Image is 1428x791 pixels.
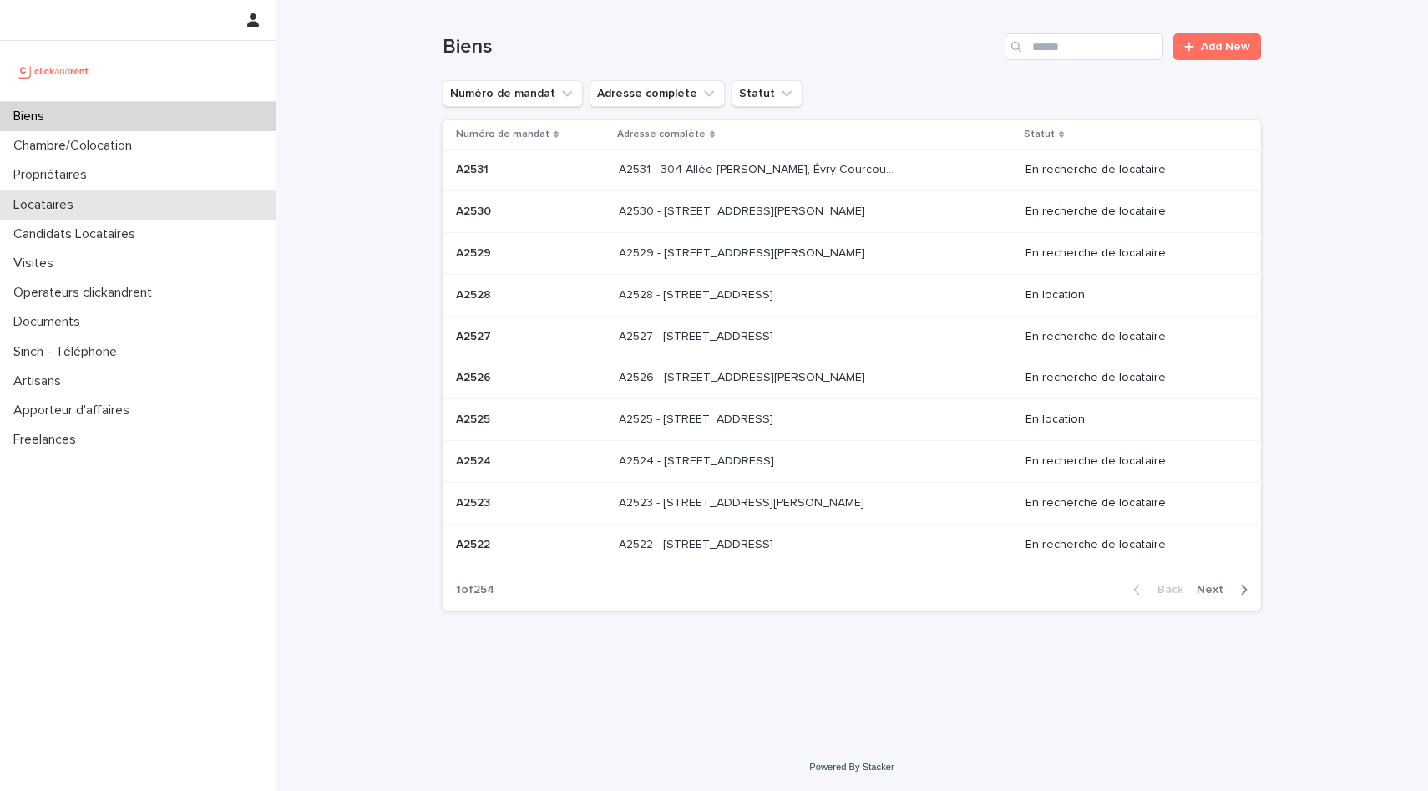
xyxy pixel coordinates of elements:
p: Apporteur d'affaires [7,403,143,418]
p: Candidats Locataires [7,226,149,242]
p: A2524 - [STREET_ADDRESS] [619,451,777,469]
button: Numéro de mandat [443,80,583,107]
p: En recherche de locataire [1025,205,1234,219]
p: A2530 [456,201,494,219]
p: A2526 - [STREET_ADDRESS][PERSON_NAME] [619,368,868,385]
p: En recherche de locataire [1025,454,1234,469]
p: A2522 [456,535,494,552]
p: Chambre/Colocation [7,138,145,154]
p: A2525 [456,409,494,427]
h1: Biens [443,35,998,59]
p: A2529 [456,243,494,261]
tr: A2526A2526 A2526 - [STREET_ADDRESS][PERSON_NAME]A2526 - [STREET_ADDRESS][PERSON_NAME] En recherch... [443,357,1261,399]
p: Freelances [7,432,89,448]
p: En recherche de locataire [1025,371,1234,385]
p: En recherche de locataire [1025,163,1234,177]
p: A2526 [456,368,494,385]
p: Biens [7,109,58,124]
button: Adresse complète [590,80,725,107]
p: A2525 - [STREET_ADDRESS] [619,409,777,427]
tr: A2527A2527 A2527 - [STREET_ADDRESS]A2527 - [STREET_ADDRESS] En recherche de locataire [443,316,1261,357]
span: Back [1147,584,1183,596]
tr: A2522A2522 A2522 - [STREET_ADDRESS]A2522 - [STREET_ADDRESS] En recherche de locataire [443,524,1261,565]
p: En recherche de locataire [1025,330,1234,344]
tr: A2524A2524 A2524 - [STREET_ADDRESS]A2524 - [STREET_ADDRESS] En recherche de locataire [443,440,1261,482]
a: Add New [1173,33,1261,60]
p: En recherche de locataire [1025,246,1234,261]
p: En location [1025,413,1234,427]
p: En location [1025,288,1234,302]
p: A2523 [456,493,494,510]
p: Adresse complète [617,125,706,144]
p: A2531 - 304 Allée Pablo Neruda, Évry-Courcouronnes 91000 [619,160,900,177]
p: A2527 [456,327,494,344]
tr: A2525A2525 A2525 - [STREET_ADDRESS]A2525 - [STREET_ADDRESS] En location [443,399,1261,441]
p: Propriétaires [7,167,100,183]
button: Back [1120,582,1190,597]
p: En recherche de locataire [1025,538,1234,552]
p: A2522 - [STREET_ADDRESS] [619,535,777,552]
tr: A2530A2530 A2530 - [STREET_ADDRESS][PERSON_NAME]A2530 - [STREET_ADDRESS][PERSON_NAME] En recherch... [443,191,1261,233]
p: Statut [1024,125,1055,144]
a: Powered By Stacker [809,762,894,772]
p: Visites [7,256,67,271]
p: A2528 [456,285,494,302]
button: Next [1190,582,1261,597]
p: A2530 - [STREET_ADDRESS][PERSON_NAME] [619,201,868,219]
p: 1 of 254 [443,570,508,611]
p: A2524 [456,451,494,469]
span: Next [1197,584,1233,596]
p: A2531 [456,160,492,177]
p: A2523 - 18 quai Alphonse Le Gallo, Boulogne-Billancourt 92100 [619,493,868,510]
tr: A2529A2529 A2529 - [STREET_ADDRESS][PERSON_NAME]A2529 - [STREET_ADDRESS][PERSON_NAME] En recherch... [443,232,1261,274]
p: Documents [7,314,94,330]
p: Operateurs clickandrent [7,285,165,301]
p: A2527 - [STREET_ADDRESS] [619,327,777,344]
p: Numéro de mandat [456,125,549,144]
p: Artisans [7,373,74,389]
p: Sinch - Téléphone [7,344,130,360]
input: Search [1005,33,1163,60]
p: Locataires [7,197,87,213]
p: A2528 - [STREET_ADDRESS] [619,285,777,302]
span: Add New [1201,41,1250,53]
button: Statut [732,80,803,107]
p: En recherche de locataire [1025,496,1234,510]
tr: A2531A2531 A2531 - 304 Allée [PERSON_NAME], Évry-Courcouronnes 91000A2531 - 304 Allée [PERSON_NAM... [443,150,1261,191]
img: UCB0brd3T0yccxBKYDjQ [13,54,94,88]
tr: A2528A2528 A2528 - [STREET_ADDRESS]A2528 - [STREET_ADDRESS] En location [443,274,1261,316]
tr: A2523A2523 A2523 - [STREET_ADDRESS][PERSON_NAME]A2523 - [STREET_ADDRESS][PERSON_NAME] En recherch... [443,482,1261,524]
p: A2529 - 14 rue Honoré de Balzac, Garges-lès-Gonesse 95140 [619,243,868,261]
